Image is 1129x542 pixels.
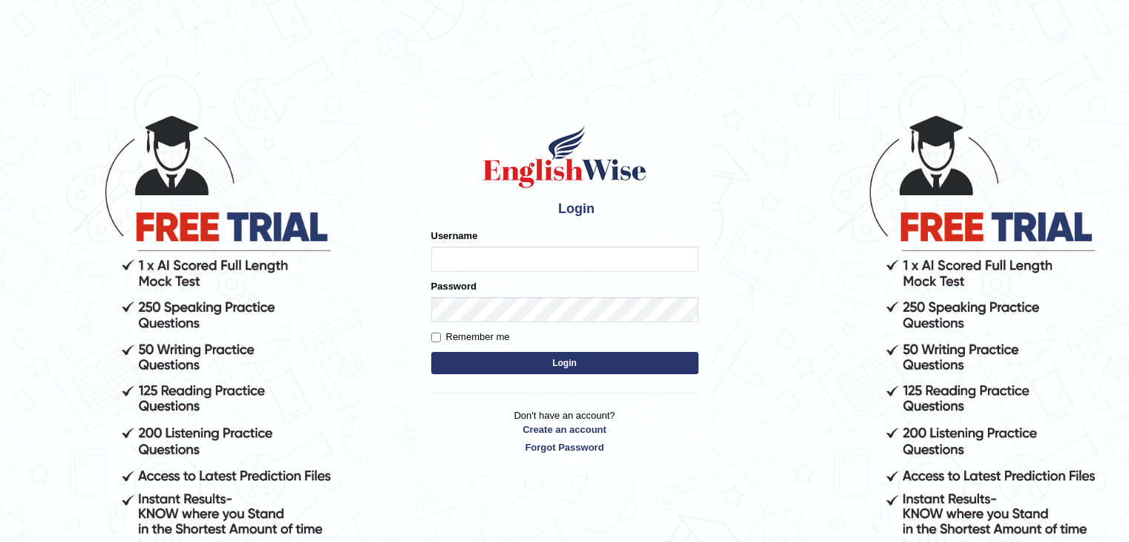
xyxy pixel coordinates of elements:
a: Create an account [431,422,698,437]
img: Logo of English Wise sign in for intelligent practice with AI [480,123,649,190]
label: Password [431,279,477,293]
p: Don't have an account? [431,408,698,454]
label: Username [431,229,478,243]
h4: Login [431,197,698,221]
input: Remember me [431,333,441,342]
label: Remember me [431,330,510,345]
a: Forgot Password [431,440,698,454]
button: Login [431,352,698,374]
